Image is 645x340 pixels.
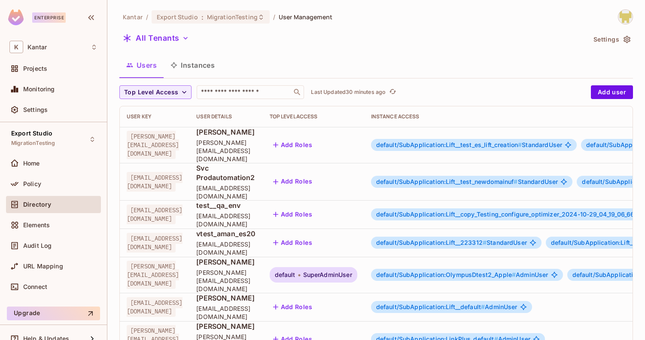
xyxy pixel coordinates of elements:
[376,178,518,185] span: default/SubApplication:Lift__test_newdomainuf
[127,261,179,289] span: [PERSON_NAME][EMAIL_ADDRESS][DOMAIN_NAME]
[270,113,357,120] div: Top Level Access
[270,300,316,314] button: Add Roles
[376,178,558,185] span: StandardUser
[196,304,256,321] span: [EMAIL_ADDRESS][DOMAIN_NAME]
[119,54,164,76] button: Users
[591,85,633,99] button: Add user
[196,322,256,331] span: [PERSON_NAME]
[127,172,183,192] span: [EMAIL_ADDRESS][DOMAIN_NAME]
[376,271,516,278] span: default/SubApplication:OlympusDtest2_Apple
[27,44,47,51] span: Workspace: Kantar
[196,113,256,120] div: User Details
[376,239,527,246] span: StandardUser
[23,263,63,270] span: URL Mapping
[518,141,522,148] span: #
[11,130,52,137] span: Export Studio
[387,87,398,97] button: refresh
[196,229,256,238] span: vtest_aman_es20
[196,268,256,293] span: [PERSON_NAME][EMAIL_ADDRESS][DOMAIN_NAME]
[127,131,179,159] span: [PERSON_NAME][EMAIL_ADDRESS][DOMAIN_NAME]
[23,65,47,72] span: Projects
[23,201,51,208] span: Directory
[164,54,222,76] button: Instances
[9,41,23,53] span: K
[123,13,143,21] span: the active workspace
[127,113,183,120] div: User Key
[376,239,487,246] span: default/SubApplication:Lift__223312
[270,138,316,152] button: Add Roles
[196,163,256,182] span: Svc Prodautomation2
[23,160,40,167] span: Home
[196,184,256,200] span: [EMAIL_ADDRESS][DOMAIN_NAME]
[273,13,275,21] li: /
[270,236,316,250] button: Add Roles
[23,86,55,93] span: Monitoring
[201,14,204,21] span: :
[127,205,183,224] span: [EMAIL_ADDRESS][DOMAIN_NAME]
[196,127,256,137] span: [PERSON_NAME]
[119,31,192,45] button: All Tenants
[275,271,295,278] span: default
[376,271,548,278] span: AdminUser
[23,106,48,113] span: Settings
[376,141,562,148] span: StandardUser
[481,303,485,310] span: #
[279,13,332,21] span: User Management
[119,85,192,99] button: Top Level Access
[389,88,396,96] span: refresh
[146,13,148,21] li: /
[32,12,66,23] div: Enterprise
[376,303,485,310] span: default/SubApplication:Lift__default
[270,175,316,189] button: Add Roles
[376,141,522,148] span: default/SubApplication:Lift__test_es_lift_creation
[196,212,256,228] span: [EMAIL_ADDRESS][DOMAIN_NAME]
[270,208,316,221] button: Add Roles
[23,222,50,229] span: Elements
[127,233,183,253] span: [EMAIL_ADDRESS][DOMAIN_NAME]
[11,140,55,147] span: MigrationTesting
[196,293,256,303] span: [PERSON_NAME]
[512,271,516,278] span: #
[386,87,398,97] span: Click to refresh data
[7,307,100,320] button: Upgrade
[196,240,256,256] span: [EMAIL_ADDRESS][DOMAIN_NAME]
[23,283,47,290] span: Connect
[127,297,183,317] span: [EMAIL_ADDRESS][DOMAIN_NAME]
[376,304,517,310] span: AdminUser
[618,10,633,24] img: Girishankar.VP@kantar.com
[196,138,256,163] span: [PERSON_NAME][EMAIL_ADDRESS][DOMAIN_NAME]
[196,257,256,267] span: [PERSON_NAME]
[590,33,633,46] button: Settings
[196,201,256,210] span: test__qa_env
[311,89,386,96] p: Last Updated 30 minutes ago
[23,181,41,187] span: Policy
[483,239,487,246] span: #
[23,242,52,249] span: Audit Log
[207,13,258,21] span: MigrationTesting
[8,9,24,25] img: SReyMgAAAABJRU5ErkJggg==
[514,178,517,185] span: #
[157,13,198,21] span: Export Studio
[124,87,178,98] span: Top Level Access
[303,271,352,278] span: SuperAdminUser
